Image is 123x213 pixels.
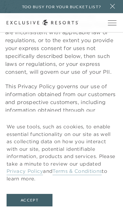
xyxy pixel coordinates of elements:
button: Open navigation [108,20,116,25]
a: Privacy Policy [7,168,43,175]
a: Terms & Conditions [52,168,102,175]
button: Accept [7,194,52,206]
p: We use tools, such as cookies, to enable essential functionality on our site as well as collectin... [7,123,116,182]
h6: Too busy for your bucket list? [22,4,101,10]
